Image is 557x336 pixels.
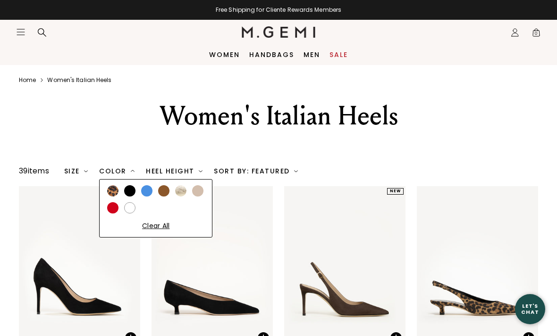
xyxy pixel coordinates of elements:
span: 0 [532,30,541,39]
img: chevron-down.svg [84,169,88,173]
div: 39 items [19,165,49,177]
div: NEW [387,188,404,195]
div: Clear All [107,221,204,230]
div: Women's Italian Heels [103,99,454,133]
div: Size [64,167,88,175]
a: Home [19,76,36,84]
div: Red [107,202,118,213]
div: Color [99,167,135,175]
a: Women's italian heels [47,76,111,84]
img: Metallic Swatch [175,185,186,197]
div: Let's Chat [515,303,545,315]
a: Sale [329,51,348,58]
img: Animal Print Swatch [107,185,118,197]
div: Sort By: Featured [214,167,298,175]
a: Handbags [249,51,294,58]
div: Black [124,185,135,197]
img: chevron-down.svg [131,169,135,173]
div: White [124,202,135,213]
div: Brown [158,185,169,197]
div: Metallic [175,185,186,197]
div: Blue [141,185,152,197]
img: chevron-down.svg [294,169,298,173]
img: M.Gemi [242,26,316,38]
img: chevron-down.svg [199,169,203,173]
div: Neutral [192,185,203,197]
div: Heel Height [146,167,203,175]
div: Animal Print [107,185,118,197]
a: Men [304,51,320,58]
button: Open site menu [16,27,25,37]
a: Women [209,51,240,58]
